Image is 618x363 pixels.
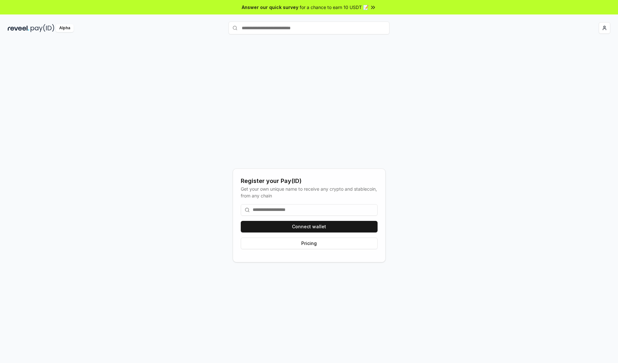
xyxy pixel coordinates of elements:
img: reveel_dark [8,24,29,32]
span: for a chance to earn 10 USDT 📝 [300,4,369,11]
div: Alpha [56,24,74,32]
div: Get your own unique name to receive any crypto and stablecoin, from any chain [241,186,378,199]
button: Pricing [241,238,378,249]
img: pay_id [31,24,54,32]
button: Connect wallet [241,221,378,232]
div: Register your Pay(ID) [241,177,378,186]
span: Answer our quick survey [242,4,298,11]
